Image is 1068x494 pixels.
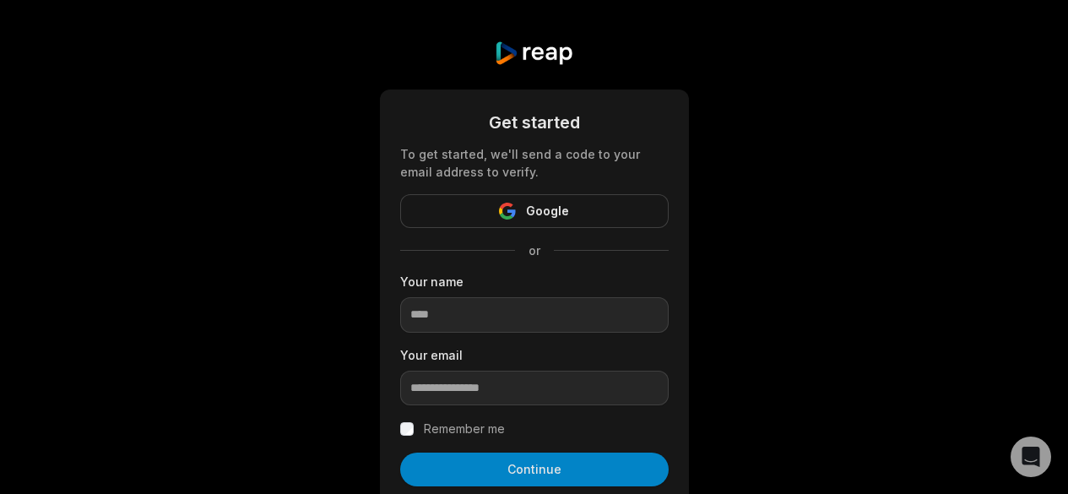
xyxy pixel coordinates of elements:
div: Open Intercom Messenger [1011,437,1051,477]
div: To get started, we'll send a code to your email address to verify. [400,145,669,181]
div: Get started [400,110,669,135]
button: Google [400,194,669,228]
button: Continue [400,453,669,486]
label: Remember me [424,419,505,439]
span: or [515,242,554,259]
label: Your name [400,273,669,290]
label: Your email [400,346,669,364]
span: Google [526,201,569,221]
img: reap [494,41,574,66]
